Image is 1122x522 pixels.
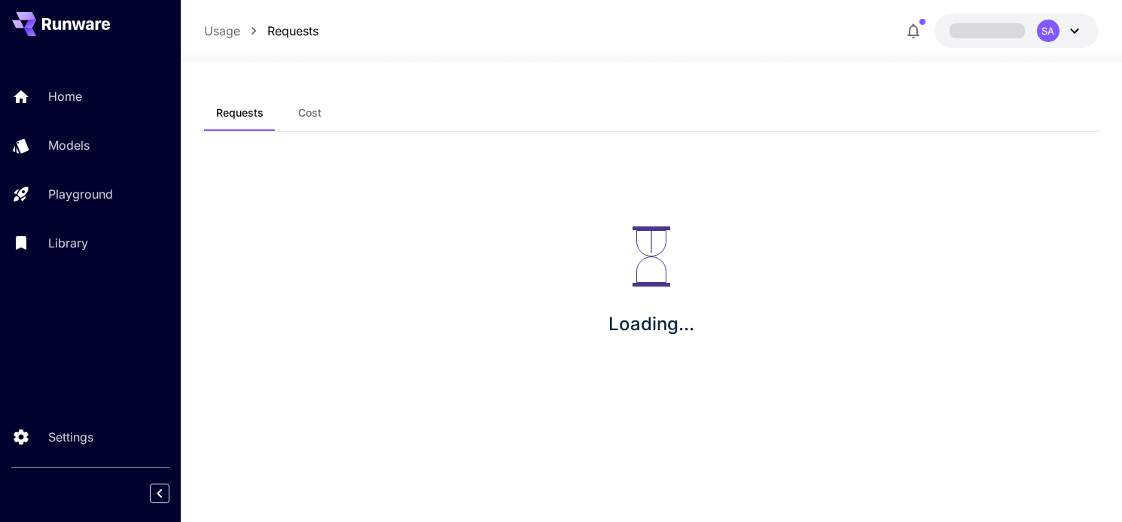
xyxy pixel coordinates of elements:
[150,484,169,503] button: Collapse sidebar
[48,87,82,105] p: Home
[216,106,264,120] span: Requests
[48,185,113,203] p: Playground
[204,22,240,40] a: Usage
[1037,20,1059,42] div: SA
[161,480,181,507] div: Collapse sidebar
[608,311,694,338] p: Loading...
[204,22,319,40] nav: breadcrumb
[298,106,322,120] span: Cost
[267,22,319,40] a: Requests
[934,14,1099,48] button: SA
[48,136,90,154] p: Models
[48,234,88,252] p: Library
[48,428,93,446] p: Settings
